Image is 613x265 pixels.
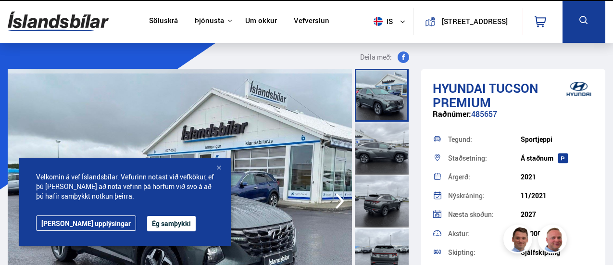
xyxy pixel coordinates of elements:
span: Hyundai [433,79,486,97]
button: Deila með: [356,51,413,63]
span: Raðnúmer: [433,109,471,119]
div: Sportjeppi [521,136,594,143]
a: [PERSON_NAME] upplýsingar [36,215,136,231]
span: Tucson PREMIUM [433,79,538,111]
img: siFngHWaQ9KaOqBr.png [539,226,568,255]
div: 485657 [433,110,594,128]
button: Þjónusta [195,16,224,25]
div: Nýskráning: [448,192,521,199]
img: svg+xml;base64,PHN2ZyB4bWxucz0iaHR0cDovL3d3dy53My5vcmcvMjAwMC9zdmciIHdpZHRoPSI1MTIiIGhlaWdodD0iNT... [374,17,383,26]
div: Árgerð: [448,174,521,180]
img: FbJEzSuNWCJXmdc-.webp [505,226,534,255]
button: Ég samþykki [147,216,196,231]
button: [STREET_ADDRESS] [439,17,510,25]
a: Um okkur [245,16,277,26]
span: Deila með: [360,51,392,63]
div: Næsta skoðun: [448,211,521,218]
img: G0Ugv5HjCgRt.svg [8,6,109,37]
div: Akstur: [448,230,521,237]
a: Vefverslun [294,16,329,26]
div: 2021 [521,173,594,181]
div: Skipting: [448,249,521,256]
a: [STREET_ADDRESS] [419,8,517,35]
img: brand logo [560,74,598,104]
div: Tegund: [448,136,521,143]
div: Staðsetning: [448,155,521,162]
div: 2027 [521,211,594,218]
div: Á staðnum [521,154,594,162]
div: 11/2021 [521,192,594,200]
span: is [370,17,394,26]
button: is [370,7,413,36]
span: Velkomin á vef Íslandsbílar. Vefurinn notast við vefkökur, ef þú [PERSON_NAME] að nota vefinn þá ... [36,172,214,201]
a: Söluskrá [149,16,178,26]
div: Sjálfskipting [521,249,594,256]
